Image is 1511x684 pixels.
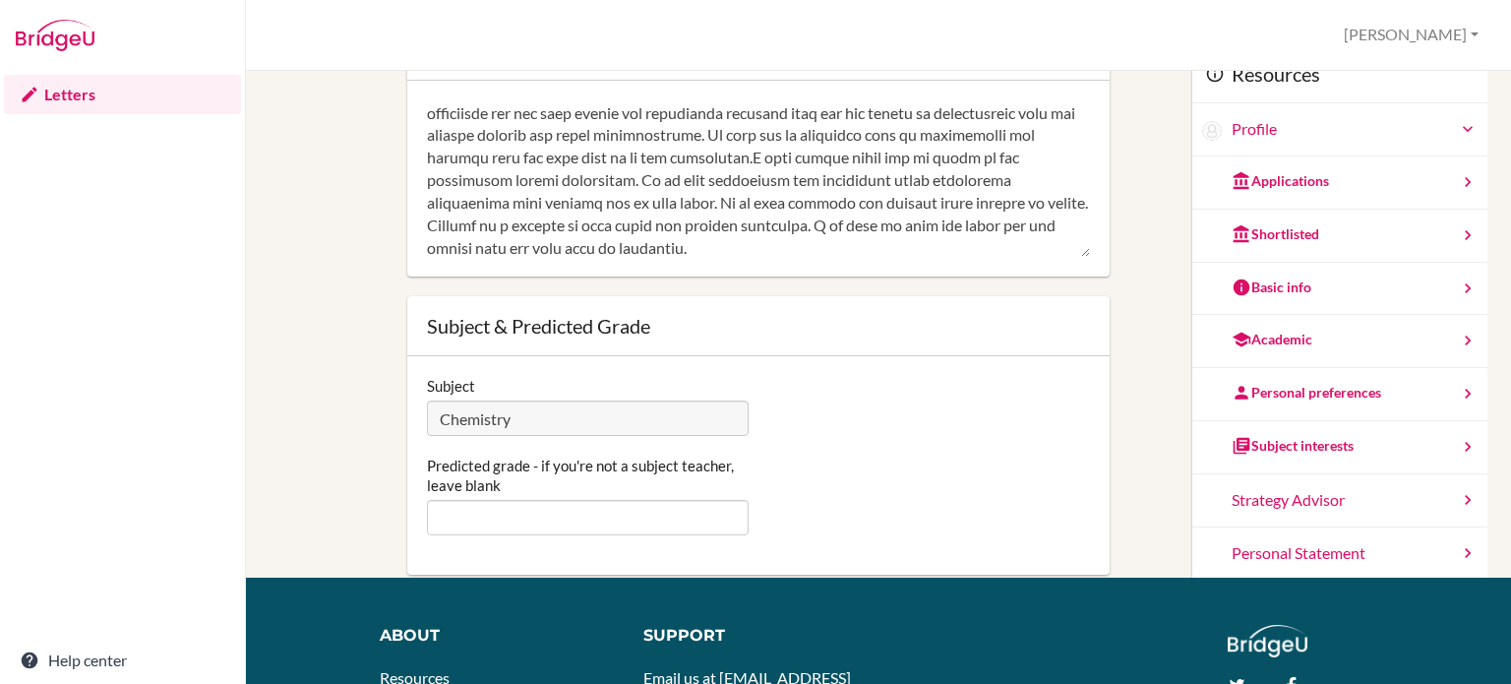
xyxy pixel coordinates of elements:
img: Matthew Wijono [1202,121,1222,141]
div: Applications [1232,171,1329,191]
label: Subject [427,376,475,396]
div: Personal preferences [1232,383,1381,403]
div: Subject interests [1232,436,1354,456]
a: Academic [1192,315,1487,368]
div: Support [643,625,863,648]
div: Academic [1232,330,1312,349]
a: Help center [4,641,241,680]
a: Shortlisted [1192,210,1487,263]
a: Applications [1192,156,1487,210]
div: Basic info [1232,278,1311,297]
img: Bridge-U [16,20,94,51]
a: Strategy Advisor [1192,474,1487,528]
a: Personal preferences [1192,368,1487,421]
a: Personal Statement [1192,528,1487,581]
div: About [380,625,615,648]
button: [PERSON_NAME] [1335,17,1487,53]
a: Letters [4,75,241,114]
a: Profile [1232,118,1478,141]
a: Subject interests [1192,421,1487,474]
a: Basic info [1192,263,1487,316]
img: logo_white@2x-f4f0deed5e89b7ecb1c2cc34c3e3d731f90f0f143d5ea2071677605dd97b5244.png [1228,625,1307,657]
div: Resources [1192,45,1487,104]
div: Shortlisted [1232,224,1319,244]
label: Predicted grade - if you're not a subject teacher, leave blank [427,456,749,495]
div: Subject & Predicted Grade [427,316,1090,336]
